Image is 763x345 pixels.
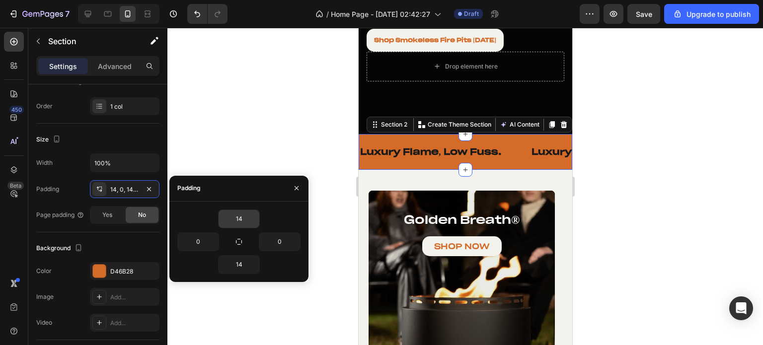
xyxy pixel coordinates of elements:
[110,267,157,276] div: D46B28
[153,185,161,199] strong: ®
[36,318,52,327] div: Video
[110,319,157,328] div: Add...
[9,106,24,114] div: 450
[36,158,53,167] div: Width
[102,210,112,219] span: Yes
[139,91,183,103] button: AI Content
[36,185,59,194] div: Padding
[110,102,157,111] div: 1 col
[627,4,660,24] button: Save
[69,92,133,101] p: Create Theme Section
[36,292,54,301] div: Image
[65,8,70,20] p: 7
[664,4,759,24] button: Upgrade to publish
[464,9,479,18] span: Draft
[20,184,186,201] h2: golden breath
[110,185,139,194] div: 14, 0, 14, 0
[326,9,329,19] span: /
[4,4,74,24] button: 7
[36,102,53,111] div: Order
[359,28,572,345] iframe: Design area
[36,267,52,276] div: Color
[173,118,314,130] p: Luxury Flame, Low Fuss.
[187,4,228,24] div: Undo/Redo
[178,233,219,251] input: Auto
[729,296,753,320] div: Open Intercom Messenger
[636,10,652,18] span: Save
[177,184,201,193] div: Padding
[76,213,131,224] p: SHOP NOW
[7,182,24,190] div: Beta
[36,242,84,255] div: Background
[219,256,259,274] input: Auto
[48,35,130,47] p: Section
[673,9,751,19] div: Upgrade to publish
[110,293,157,302] div: Add...
[219,210,259,228] input: Auto
[20,92,51,101] div: Section 2
[36,133,63,146] div: Size
[90,154,159,172] input: Auto
[49,61,77,71] p: Settings
[259,233,300,251] input: Auto
[98,61,132,71] p: Advanced
[36,210,84,219] div: Page padding
[331,9,430,19] span: Home Page - [DATE] 02:42:27
[138,210,146,219] span: No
